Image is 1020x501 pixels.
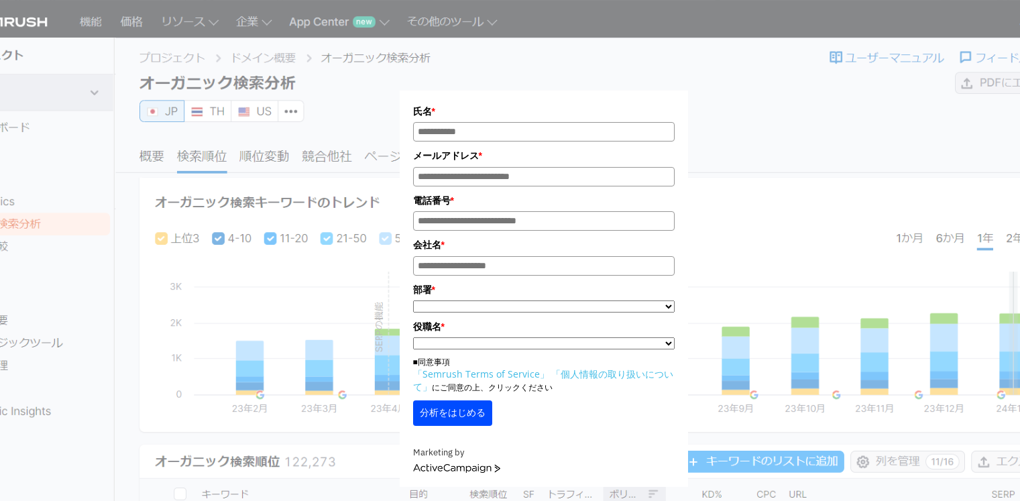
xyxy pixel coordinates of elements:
[413,104,675,119] label: 氏名
[413,319,675,334] label: 役職名
[413,148,675,163] label: メールアドレス
[413,193,675,208] label: 電話番号
[413,368,549,380] a: 「Semrush Terms of Service」
[413,282,675,297] label: 部署
[413,356,675,394] p: ■同意事項 にご同意の上、クリックください
[413,400,492,426] button: 分析をはじめる
[413,368,673,393] a: 「個人情報の取り扱いについて」
[413,237,675,252] label: 会社名
[413,446,675,460] div: Marketing by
